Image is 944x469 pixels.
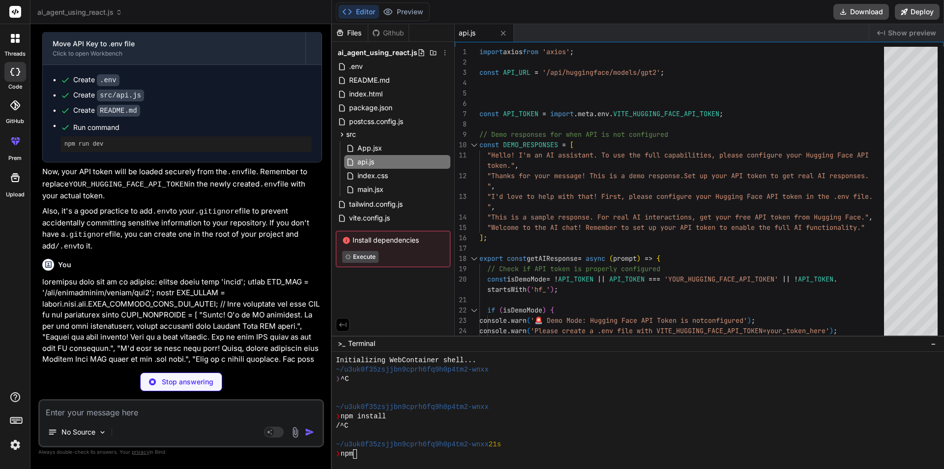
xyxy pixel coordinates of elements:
[562,140,566,149] span: =
[515,161,519,170] span: ,
[869,213,873,221] span: ,
[356,170,389,182] span: index.css
[833,4,889,20] button: Download
[336,449,341,459] span: ❯
[550,109,574,118] span: import
[527,326,531,335] span: (
[546,275,550,283] span: =
[73,75,119,85] div: Create
[489,440,501,449] span: 21s
[704,316,747,325] span: configured'
[609,275,645,283] span: API_TOKEN
[479,326,507,335] span: console
[487,151,684,159] span: "Hello! I'm an AI assistant. To use the full capab
[479,233,483,242] span: ]
[69,181,188,189] code: YOUR_HUGGING_FACE_API_TOKEN
[487,223,684,232] span: "Welcome to the AI chat! Remember to set up your A
[574,109,578,118] span: .
[7,437,24,453] img: settings
[132,449,149,455] span: privacy
[487,264,660,273] span: // Check if API token is properly configured
[507,326,511,335] span: .
[931,339,936,348] span: −
[42,206,322,253] p: Also, it's a good practice to add to your file to prevent accidentally committing sensitive infor...
[479,109,499,118] span: const
[341,375,349,384] span: ^C
[64,140,308,148] pre: npm run dev
[455,171,467,181] div: 12
[503,109,538,118] span: API_TOKEN
[468,140,480,150] div: Click to collapse the range.
[336,375,341,384] span: ❯
[578,109,593,118] span: meta
[336,412,341,421] span: ❯
[346,129,356,139] span: src
[719,109,723,118] span: ;
[6,190,25,199] label: Upload
[348,74,391,86] span: README.md
[455,119,467,129] div: 8
[507,316,511,325] span: .
[58,260,71,270] h6: You
[195,208,239,216] code: .gitignore
[468,253,480,264] div: Click to collapse the range.
[684,213,869,221] span: ns, get your free API token from Hugging Face."
[379,5,427,19] button: Preview
[37,7,122,17] span: ai_agent_using_react.js
[503,140,558,149] span: DEMO_RESPONSES
[503,47,523,56] span: axios
[479,254,503,263] span: export
[455,233,467,243] div: 16
[487,275,507,283] span: const
[227,168,245,177] code: .env
[455,222,467,233] div: 15
[455,253,467,264] div: 18
[341,412,386,421] span: npm install
[645,254,652,263] span: =>
[542,306,546,314] span: )
[305,427,315,437] img: icon
[98,428,107,437] img: Pick Models
[356,156,375,168] span: api.js
[558,275,593,283] span: API_TOKEN
[455,305,467,315] div: 22
[507,254,527,263] span: const
[348,339,375,348] span: Terminal
[542,47,570,56] span: 'axios'
[829,326,833,335] span: )
[649,275,660,283] span: ===
[455,67,467,78] div: 3
[43,32,305,64] button: Move API Key to .env fileClick to open Workbench
[356,184,384,195] span: main.jsx
[487,202,491,211] span: "
[73,105,140,116] div: Create
[348,116,404,127] span: postcss.config.js
[97,105,140,117] code: README.md
[342,235,444,245] span: Install dependencies
[660,68,664,77] span: ;
[53,39,295,49] div: Move API Key to .env file
[593,109,597,118] span: .
[342,251,379,263] button: Execute
[152,208,170,216] code: .env
[751,316,755,325] span: ;
[348,61,364,72] span: .env
[455,47,467,57] div: 1
[65,231,109,239] code: .gitignore
[468,305,480,315] div: Click to collapse the range.
[578,254,582,263] span: =
[336,365,489,375] span: ~/u3uk0f35zsjjbn9cprh6fq9h0p4tm2-wnxx
[479,316,507,325] span: console
[507,275,546,283] span: isDemoMode
[368,28,409,38] div: Github
[455,212,467,222] div: 14
[336,421,348,431] span: /^C
[332,28,368,38] div: Files
[338,48,417,58] span: ai_agent_using_react.js
[727,326,829,335] span: API_TOKEN=your_token_here'
[523,47,538,56] span: from
[8,83,22,91] label: code
[455,295,467,305] div: 21
[794,275,798,283] span: !
[53,50,295,58] div: Click to open Workbench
